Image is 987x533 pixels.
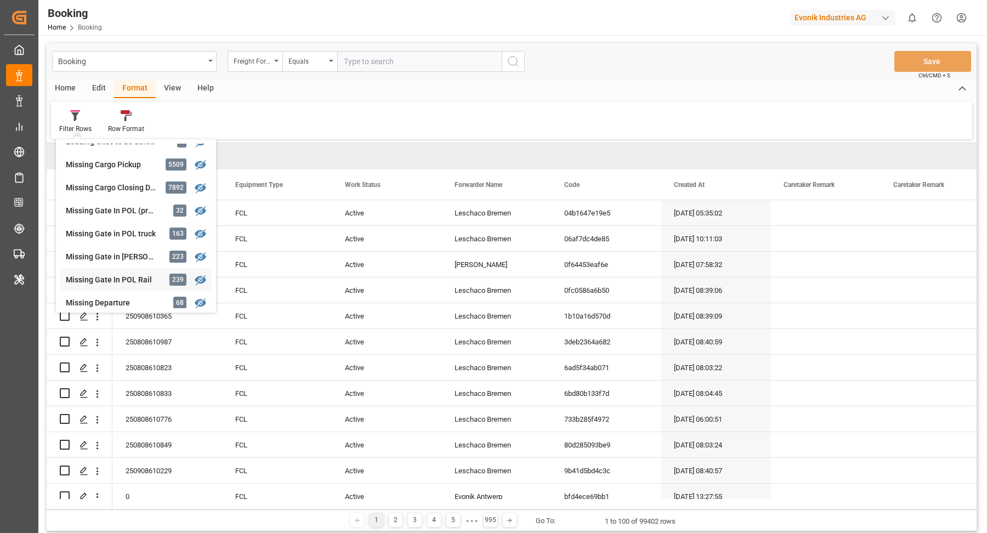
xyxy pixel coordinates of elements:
[893,181,944,189] span: Caretaker Remark
[66,274,162,286] div: Missing Gate In POL Rail
[441,226,551,251] div: Leschaco Bremen
[222,252,332,277] div: FCL
[502,51,525,72] button: search button
[222,355,332,380] div: FCL
[441,484,551,509] div: Evonik Antwerp
[661,329,770,354] div: [DATE] 08:40:59
[441,355,551,380] div: Leschaco Bremen
[894,51,971,72] button: Save
[47,329,112,355] div: Press SPACE to select this row.
[169,251,186,263] div: 223
[112,355,222,380] div: 250808610823
[66,159,162,171] div: Missing Cargo Pickup
[345,181,381,189] span: Work Status
[166,158,186,171] div: 5509
[66,251,162,263] div: Missing Gate in [PERSON_NAME]
[166,182,186,194] div: 7892
[536,515,555,526] div: Go To:
[661,432,770,457] div: [DATE] 08:03:24
[466,517,478,525] div: ● ● ●
[408,513,422,527] div: 3
[47,200,112,226] div: Press SPACE to select this row.
[52,51,217,72] button: open menu
[332,406,441,432] div: Active
[605,516,676,527] div: 1 to 100 of 99402 rows
[47,458,112,484] div: Press SPACE to select this row.
[332,277,441,303] div: Active
[427,513,441,527] div: 4
[112,432,222,457] div: 250808610849
[661,303,770,328] div: [DATE] 08:39:09
[222,277,332,303] div: FCL
[551,355,661,380] div: 6ad5f34ab071
[288,54,326,66] div: Equals
[332,329,441,354] div: Active
[674,181,705,189] span: Created At
[551,277,661,303] div: 0fc0586a6b50
[222,432,332,457] div: FCL
[551,252,661,277] div: 0f64453eaf6e
[337,51,502,72] input: Type to search
[235,181,283,189] span: Equipment Type
[66,182,162,194] div: Missing Cargo Closing Date
[441,252,551,277] div: [PERSON_NAME]
[48,24,66,31] a: Home
[661,200,770,225] div: [DATE] 05:35:02
[112,406,222,432] div: 250808610776
[551,303,661,328] div: 1b10a16d570d
[47,406,112,432] div: Press SPACE to select this row.
[551,432,661,457] div: 80d285093be9
[222,200,332,225] div: FCL
[112,458,222,483] div: 250908610229
[222,303,332,328] div: FCL
[784,181,835,189] span: Caretaker Remark
[446,513,460,527] div: 5
[112,329,222,354] div: 250808610987
[47,355,112,381] div: Press SPACE to select this row.
[551,226,661,251] div: 06af7dc4de85
[441,458,551,483] div: Leschaco Bremen
[47,303,112,329] div: Press SPACE to select this row.
[551,458,661,483] div: 9b41d5bd4c3c
[441,329,551,354] div: Leschaco Bremen
[222,406,332,432] div: FCL
[222,226,332,251] div: FCL
[66,228,162,240] div: Missing Gate in POL truck
[66,297,162,309] div: Missing Departure
[551,484,661,509] div: bfd4ece69bb1
[47,252,112,277] div: Press SPACE to select this row.
[47,484,112,509] div: Press SPACE to select this row.
[661,252,770,277] div: [DATE] 07:58:32
[84,80,114,98] div: Edit
[441,406,551,432] div: Leschaco Bremen
[551,381,661,406] div: 6bd80b133f7d
[222,381,332,406] div: FCL
[58,54,205,67] div: Booking
[332,458,441,483] div: Active
[441,277,551,303] div: Leschaco Bremen
[564,181,580,189] span: Code
[441,303,551,328] div: Leschaco Bremen
[112,381,222,406] div: 250808610833
[47,80,84,98] div: Home
[441,200,551,225] div: Leschaco Bremen
[173,205,186,217] div: 32
[790,7,900,28] button: Evonik Industries AG
[228,51,282,72] button: open menu
[282,51,337,72] button: open menu
[332,484,441,509] div: Active
[551,329,661,354] div: 3deb2364a682
[661,406,770,432] div: [DATE] 06:00:51
[918,71,950,80] span: Ctrl/CMD + S
[332,303,441,328] div: Active
[455,181,502,189] span: Forwarder Name
[234,54,271,66] div: Freight Forwarder's Reference No.
[169,228,186,240] div: 163
[59,124,92,134] div: Filter Rows
[370,513,383,527] div: 1
[661,277,770,303] div: [DATE] 08:39:06
[661,458,770,483] div: [DATE] 08:40:57
[790,10,895,26] div: Evonik Industries AG
[47,432,112,458] div: Press SPACE to select this row.
[173,297,186,309] div: 68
